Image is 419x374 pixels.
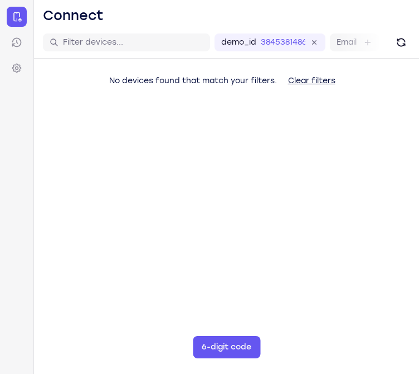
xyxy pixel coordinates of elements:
[43,7,104,25] h1: Connect
[193,336,260,358] button: 6-digit code
[7,7,27,27] a: Connect
[109,76,277,85] span: No devices found that match your filters.
[279,70,344,92] button: Clear filters
[63,37,203,48] input: Filter devices...
[221,37,256,48] label: demo_id
[7,32,27,52] a: Sessions
[392,33,410,51] button: Refresh
[337,37,357,48] label: Email
[7,58,27,78] a: Settings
